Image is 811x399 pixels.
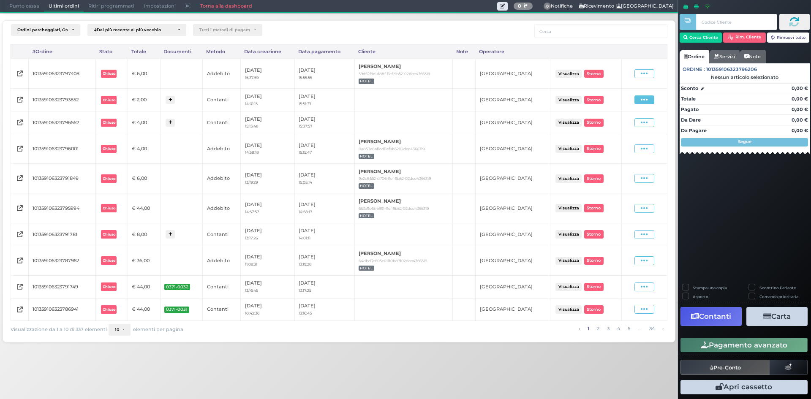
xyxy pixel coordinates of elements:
[128,89,160,111] td: € 2,00
[681,106,699,112] strong: Pagato
[28,164,95,193] td: 101359106323791849
[604,324,612,333] a: alla pagina 3
[555,145,582,153] button: Visualizza
[359,258,427,263] small: 64dbd3e605c011f0b87f02dee4366319
[584,204,604,212] button: Storno
[660,324,666,333] a: pagina successiva
[294,164,354,193] td: [DATE]
[164,284,190,290] span: 0371-0032
[680,360,770,375] button: Pre-Conto
[647,324,657,333] a: alla pagina 34
[299,288,311,293] small: 13:17:25
[294,275,354,298] td: [DATE]
[245,180,258,185] small: 13:19:29
[245,262,257,266] small: 11:09:31
[103,71,115,76] b: Chiuso
[241,223,294,246] td: [DATE]
[28,134,95,163] td: 101359106323796001
[584,96,604,104] button: Storno
[245,209,259,214] small: 14:57:57
[534,24,667,38] input: Cerca
[84,0,139,12] span: Ritiri programmati
[128,134,160,163] td: € 4,00
[681,85,698,92] strong: Sconto
[584,283,604,291] button: Storno
[28,193,95,223] td: 101359106323795994
[359,198,401,204] b: [PERSON_NAME]
[476,44,550,59] div: Operatore
[584,305,604,313] button: Storno
[103,258,115,263] b: Chiuso
[203,298,241,321] td: Contanti
[683,66,705,73] span: Ordine :
[241,164,294,193] td: [DATE]
[359,183,374,189] span: HOTEL
[103,120,115,125] b: Chiuso
[294,89,354,111] td: [DATE]
[759,294,798,299] label: Comanda prioritaria
[476,246,550,275] td: [GEOGRAPHIC_DATA]
[241,193,294,223] td: [DATE]
[746,307,808,326] button: Carta
[203,275,241,298] td: Contanti
[103,98,115,102] b: Chiuso
[28,59,95,88] td: 101359106323797408
[555,119,582,127] button: Visualizza
[299,101,311,106] small: 15:51:37
[193,24,262,36] button: Tutti i metodi di pagamento
[294,298,354,321] td: [DATE]
[128,193,160,223] td: € 44,00
[294,246,354,275] td: [DATE]
[555,257,582,265] button: Visualizza
[241,298,294,321] td: [DATE]
[241,246,294,275] td: [DATE]
[584,145,604,153] button: Storno
[28,275,95,298] td: 101359106323791749
[594,324,601,333] a: alla pagina 2
[680,380,808,394] button: Apri cassetto
[5,0,44,12] span: Punto cassa
[103,285,115,289] b: Chiuso
[139,0,180,12] span: Impostazioni
[294,134,354,163] td: [DATE]
[299,236,310,240] small: 14:01:11
[452,44,475,59] div: Note
[555,96,582,104] button: Visualizza
[584,70,604,78] button: Storno
[241,44,294,59] div: Data creazione
[28,111,95,134] td: 101359106323796567
[723,33,766,43] button: Rim. Cliente
[476,89,550,111] td: [GEOGRAPHIC_DATA]
[359,176,431,181] small: 9e2c8662-d706-11ef-9b52-02dee4366319
[354,44,452,59] div: Cliente
[680,338,808,352] button: Pagamento avanzato
[359,213,374,219] span: HOTEL
[128,223,160,246] td: € 8,00
[680,33,722,43] button: Cerca Cliente
[44,0,84,12] span: Ultimi ordini
[792,96,808,102] strong: 0,00 €
[359,138,401,144] b: [PERSON_NAME]
[103,206,115,210] b: Chiuso
[299,311,312,315] small: 13:16:45
[199,27,250,33] div: Tutti i metodi di pagamento
[96,44,128,59] div: Stato
[203,111,241,134] td: Contanti
[17,27,68,33] div: Ordini parcheggiati, Ordini aperti, Ordini chiusi
[115,327,119,332] span: 10
[241,111,294,134] td: [DATE]
[128,275,160,298] td: € 44,00
[792,117,808,123] strong: 0,00 €
[203,89,241,111] td: Contanti
[299,150,312,155] small: 15:15:47
[555,204,582,212] button: Visualizza
[359,154,374,159] span: HOTEL
[759,285,796,290] label: Scontrino Parlante
[706,66,757,73] span: 101359106323796206
[740,50,765,63] a: Note
[299,209,312,214] small: 14:58:17
[476,298,550,321] td: [GEOGRAPHIC_DATA]
[696,14,777,30] input: Codice Cliente
[203,193,241,223] td: Addebito
[245,101,258,106] small: 14:01:13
